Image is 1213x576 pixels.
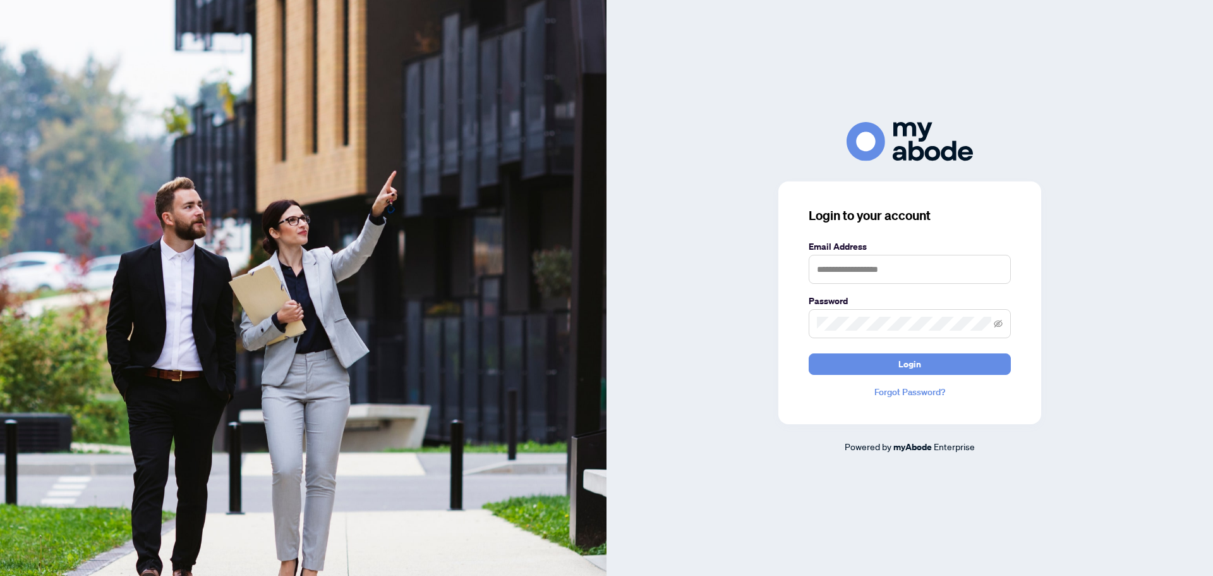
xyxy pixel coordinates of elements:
[847,122,973,161] img: ma-logo
[934,441,975,452] span: Enterprise
[809,207,1011,224] h3: Login to your account
[809,385,1011,399] a: Forgot Password?
[809,353,1011,375] button: Login
[845,441,891,452] span: Powered by
[898,354,921,374] span: Login
[893,440,932,454] a: myAbode
[809,294,1011,308] label: Password
[994,319,1003,328] span: eye-invisible
[809,240,1011,254] label: Email Address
